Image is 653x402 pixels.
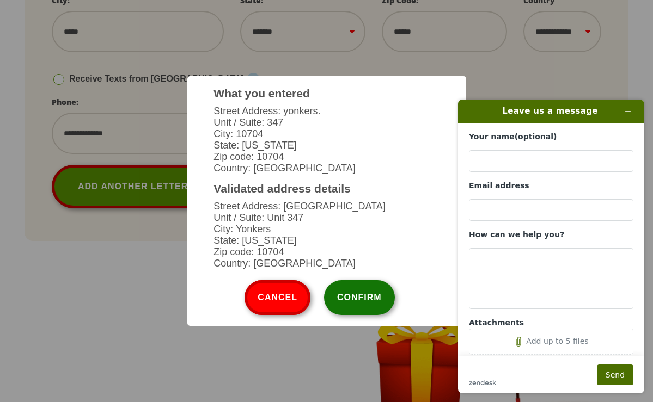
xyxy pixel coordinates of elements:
li: Street Address: yonkers. [213,106,439,117]
iframe: Find more information here [449,91,653,402]
li: State: [US_STATE] [213,140,439,151]
li: Unit / Suite: Unit 347 [213,212,439,224]
li: Zip code: 10704 [213,246,439,258]
li: City: Yonkers [213,224,439,235]
h3: Validated address details [213,182,439,195]
li: Country: [GEOGRAPHIC_DATA] [213,258,439,269]
li: Street Address: [GEOGRAPHIC_DATA] [213,201,439,212]
li: State: [US_STATE] [213,235,439,246]
li: Country: [GEOGRAPHIC_DATA] [213,163,439,174]
li: Unit / Suite: 347 [213,117,439,128]
h3: What you entered [213,87,439,100]
button: Cancel [245,280,310,315]
li: City: 10704 [213,128,439,140]
li: Zip code: 10704 [213,151,439,163]
span: Help [25,8,47,17]
button: Confirm [324,280,395,315]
